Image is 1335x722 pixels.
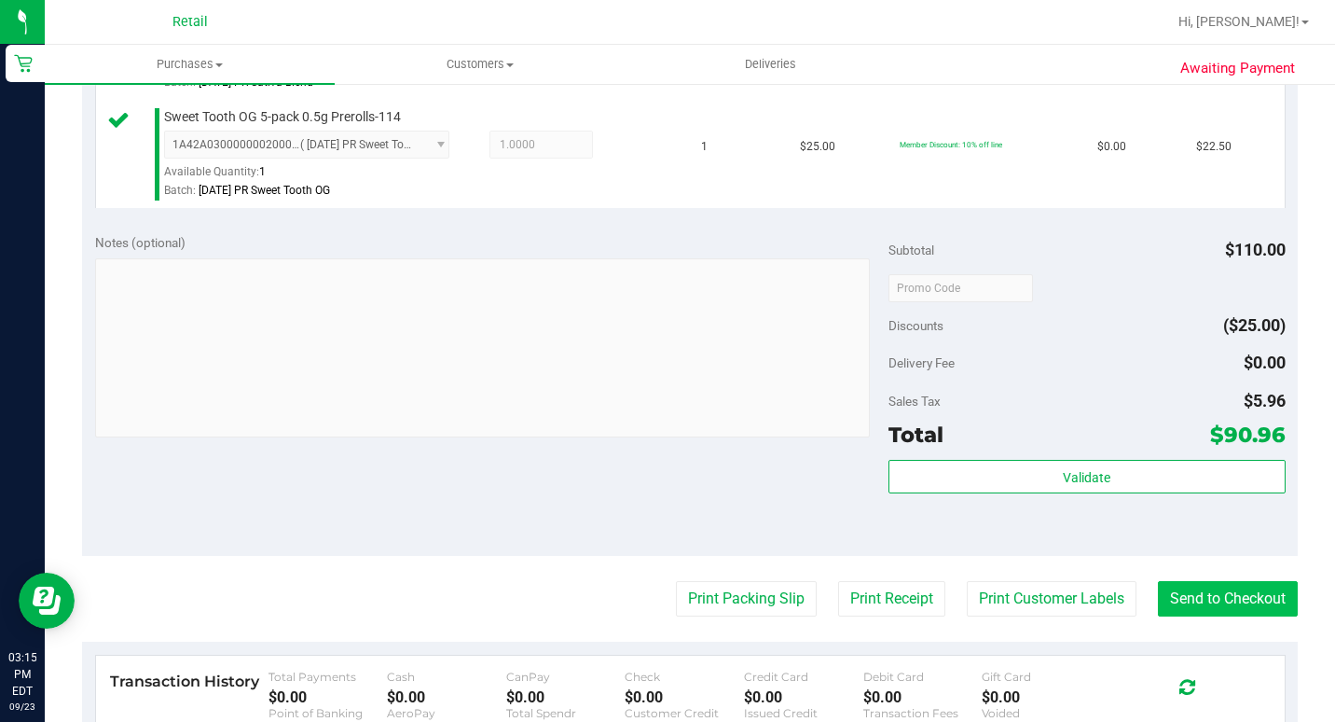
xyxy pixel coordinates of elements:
[1097,138,1126,156] span: $0.00
[888,309,943,342] span: Discounts
[172,14,208,30] span: Retail
[863,688,983,706] div: $0.00
[45,45,335,84] a: Purchases
[335,45,625,84] a: Customers
[1210,422,1286,448] span: $90.96
[701,138,708,156] span: 1
[268,670,388,684] div: Total Payments
[982,670,1101,684] div: Gift Card
[888,460,1286,493] button: Validate
[982,706,1101,720] div: Voided
[888,422,943,448] span: Total
[676,581,817,617] button: Print Packing Slip
[888,274,1033,302] input: Promo Code
[506,670,626,684] div: CanPay
[387,688,506,706] div: $0.00
[744,670,863,684] div: Credit Card
[900,140,1002,149] span: Member Discount: 10% off line
[506,688,626,706] div: $0.00
[164,159,464,195] div: Available Quantity:
[800,138,835,156] span: $25.00
[1244,391,1286,410] span: $5.96
[1180,58,1295,79] span: Awaiting Payment
[336,56,624,73] span: Customers
[1063,470,1110,485] span: Validate
[1225,240,1286,259] span: $110.00
[259,165,266,178] span: 1
[838,581,945,617] button: Print Receipt
[8,649,36,700] p: 03:15 PM EDT
[888,243,934,257] span: Subtotal
[164,108,401,126] span: Sweet Tooth OG 5-pack 0.5g Prerolls-114
[625,706,744,720] div: Customer Credit
[625,670,744,684] div: Check
[967,581,1136,617] button: Print Customer Labels
[744,706,863,720] div: Issued Credit
[1178,14,1300,29] span: Hi, [PERSON_NAME]!
[164,76,196,89] span: Batch:
[888,355,955,370] span: Delivery Fee
[720,56,821,73] span: Deliveries
[19,573,75,629] iframe: Resource center
[863,706,983,720] div: Transaction Fees
[506,706,626,720] div: Total Spendr
[199,184,330,197] span: [DATE] PR Sweet Tooth OG
[982,688,1101,706] div: $0.00
[268,688,388,706] div: $0.00
[625,688,744,706] div: $0.00
[199,76,313,89] span: [DATE] PR Sativa Blend
[1244,353,1286,372] span: $0.00
[45,56,335,73] span: Purchases
[626,45,915,84] a: Deliveries
[1158,581,1298,617] button: Send to Checkout
[387,706,506,720] div: AeroPay
[888,394,941,409] span: Sales Tax
[1196,138,1232,156] span: $22.50
[1223,315,1286,335] span: ($25.00)
[744,688,863,706] div: $0.00
[387,670,506,684] div: Cash
[8,700,36,714] p: 09/23
[164,184,196,197] span: Batch:
[14,54,33,73] inline-svg: Retail
[95,235,186,250] span: Notes (optional)
[863,670,983,684] div: Debit Card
